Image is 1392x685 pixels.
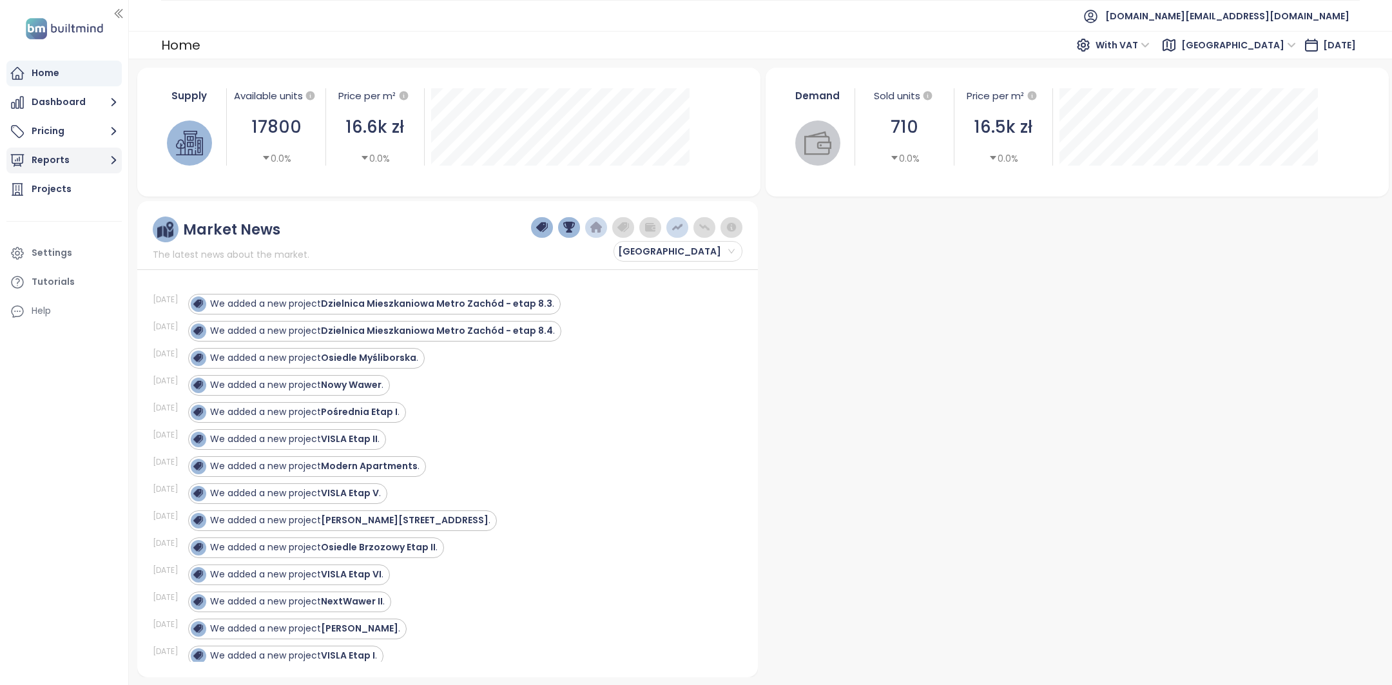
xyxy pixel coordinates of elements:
img: price-tag-dark-blue.png [536,222,548,233]
div: 17800 [233,114,318,140]
img: wallet-dark-grey.png [644,222,656,233]
img: logo [22,15,107,42]
img: icon [193,651,202,660]
div: We added a new project . [210,459,420,473]
a: Tutorials [6,269,122,295]
img: ruler [157,222,173,238]
div: 16.5k zł [961,114,1046,140]
div: Demand [788,88,849,103]
div: [DATE] [153,646,185,657]
div: [DATE] [153,456,185,468]
strong: VISLA Etap I [321,649,375,662]
div: We added a new project . [210,514,490,527]
span: Warszawa [1181,35,1296,55]
img: icon [193,488,202,497]
div: 710 [862,114,947,140]
div: [DATE] [153,375,185,387]
div: Sold units [862,88,947,104]
div: Help [6,298,122,324]
div: 16.6k zł [333,114,418,140]
strong: VISLA Etap V [321,487,379,499]
span: [DATE] [1323,39,1356,52]
div: We added a new project . [210,297,554,311]
img: icon [193,570,202,579]
span: Warszawa [618,242,735,261]
div: Market News [183,222,280,238]
img: icon [193,353,202,362]
strong: Pośrednia Etap I [321,405,398,418]
img: wallet [804,130,831,157]
img: icon [193,624,202,633]
div: [DATE] [153,619,185,630]
div: We added a new project . [210,432,380,446]
div: We added a new project . [210,378,383,392]
div: [DATE] [153,510,185,522]
img: icon [193,434,202,443]
div: [DATE] [153,592,185,603]
img: price-tag-grey.png [617,222,629,233]
img: price-decreases.png [699,222,710,233]
img: icon [193,380,202,389]
button: Reports [6,148,122,173]
div: Projects [32,181,72,197]
div: Settings [32,245,72,261]
div: [DATE] [153,402,185,414]
img: icon [193,597,202,606]
strong: Nowy Wawer [321,378,382,391]
img: icon [193,516,202,525]
div: Price per m² [961,88,1046,104]
strong: Osiedle Brzozowy Etap II [321,541,436,554]
div: 0.0% [989,151,1018,166]
div: Price per m² [338,88,396,104]
img: icon [193,299,202,308]
div: [DATE] [153,294,185,305]
span: With VAT [1096,35,1150,55]
img: icon [193,461,202,470]
strong: VISLA Etap VI [321,568,382,581]
div: Home [32,65,59,81]
strong: Osiedle Myśliborska [321,351,416,364]
div: Tutorials [32,274,75,290]
img: price-increases.png [672,222,683,233]
img: icon [193,407,202,416]
img: icon [193,543,202,552]
div: [DATE] [153,564,185,576]
strong: VISLA Etap II [321,432,378,445]
span: caret-down [360,153,369,162]
strong: Modern Apartments [321,459,418,472]
span: caret-down [890,153,899,162]
img: house [176,130,203,157]
img: information-circle.png [726,222,737,233]
img: trophy-dark-blue.png [563,222,575,233]
strong: NextWawer II [321,595,383,608]
div: 0.0% [360,151,390,166]
div: [DATE] [153,483,185,495]
strong: [PERSON_NAME][STREET_ADDRESS] [321,514,488,526]
strong: Dzielnica Mieszkaniowa Metro Zachód - etap 8.3 [321,297,552,310]
img: icon [193,326,202,335]
div: We added a new project . [210,324,555,338]
div: We added a new project . [210,541,438,554]
strong: Dzielnica Mieszkaniowa Metro Zachód - etap 8.4 [321,324,553,337]
div: We added a new project . [210,351,418,365]
strong: [PERSON_NAME] [321,622,398,635]
div: Help [32,303,51,319]
span: caret-down [262,153,271,162]
div: Home [161,34,200,57]
div: [DATE] [153,348,185,360]
div: Supply [159,88,220,103]
span: The latest news about the market. [153,247,309,262]
div: [DATE] [153,321,185,333]
a: Projects [6,177,122,202]
div: 0.0% [262,151,291,166]
div: Available units [233,88,318,104]
img: home-dark-blue.png [590,222,602,233]
span: caret-down [989,153,998,162]
span: [DOMAIN_NAME][EMAIL_ADDRESS][DOMAIN_NAME] [1105,1,1349,32]
div: 0.0% [890,151,920,166]
div: We added a new project . [210,568,383,581]
div: We added a new project . [210,405,400,419]
a: Settings [6,240,122,266]
a: Home [6,61,122,86]
div: We added a new project . [210,487,381,500]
